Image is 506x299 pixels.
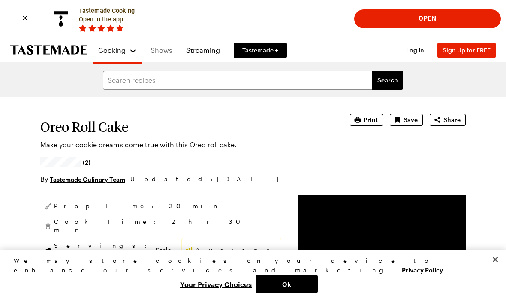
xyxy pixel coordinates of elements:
[83,158,90,166] span: (2)
[19,12,30,24] div: Close banner
[486,250,505,269] button: Close
[176,275,256,293] button: Your Privacy Choices
[130,174,287,184] span: Updated : [DATE]
[377,76,398,85] span: Search
[48,6,74,32] img: App logo
[430,114,466,126] button: Share
[443,116,461,124] span: Share
[390,114,423,126] button: Save recipe
[54,241,151,259] span: Servings:
[404,116,418,124] span: Save
[79,24,125,32] div: Rating:5 stars
[242,46,278,55] span: Tastemade +
[196,246,277,254] span: Average
[14,256,485,275] div: We may store cookies on your device to enhance our services and marketing.
[98,42,137,59] button: Cooking
[40,174,125,184] p: By
[372,71,403,90] button: filters
[54,217,278,235] span: Cook Time: 2 hr 30 min
[443,46,491,54] span: Sign Up for FREE
[437,43,496,58] button: Sign Up for FREE
[402,265,443,274] a: More information about your privacy, opens in a new tab
[10,45,87,55] a: To Tastemade Home Page
[14,256,485,293] div: Privacy
[79,7,135,15] span: Tastemade Cooking
[181,38,225,62] a: Streaming
[79,16,123,23] span: Open in the app
[256,275,318,293] button: Ok
[359,10,496,28] button: Open
[40,140,326,150] p: Make your cookie dreams come true with this Oreo roll cake.
[234,43,287,58] a: Tastemade +
[406,46,424,54] span: Log In
[398,46,432,55] button: Log In
[145,38,178,62] a: Shows
[364,116,378,124] span: Print
[155,246,171,254] button: Scale
[54,202,220,211] span: Prep Time: 30 min
[50,174,125,184] a: Tastemade Culinary Team
[40,159,90,165] a: 4.5/5 stars from 2 reviews
[103,71,372,90] input: Search recipes
[40,119,326,134] h1: Oreo Roll Cake
[98,46,126,54] span: Cooking
[350,114,383,126] button: Print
